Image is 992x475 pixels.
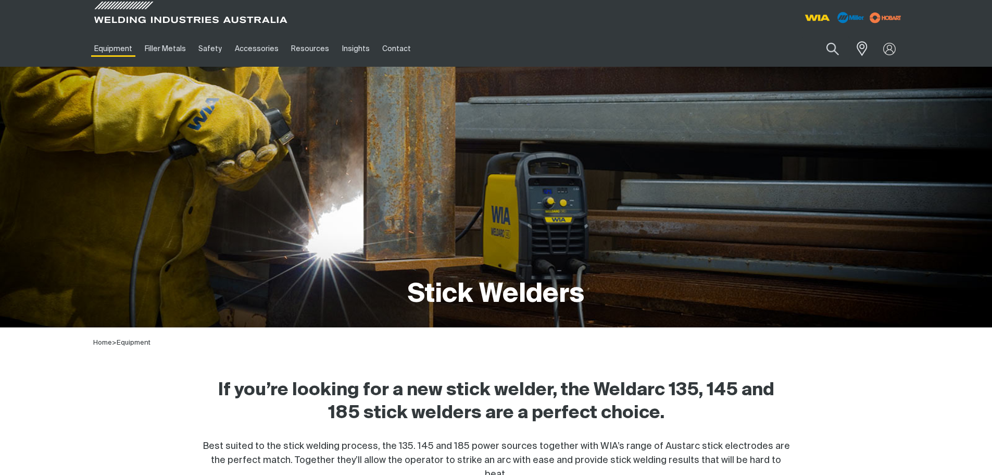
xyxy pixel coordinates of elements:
span: > [112,339,117,346]
a: Home [93,339,112,346]
a: Safety [192,31,228,67]
a: Accessories [229,31,285,67]
button: Search products [815,36,850,61]
h2: If you’re looking for a new stick welder, the Weldarc 135, 145 and 185 stick welders are a perfec... [203,379,790,425]
input: Product name or item number... [801,36,850,61]
a: Resources [285,31,335,67]
nav: Main [88,31,700,67]
h1: Stick Welders [408,278,584,312]
a: Filler Metals [139,31,192,67]
img: miller [867,10,905,26]
a: Insights [335,31,375,67]
a: Equipment [88,31,139,67]
a: Equipment [117,339,150,346]
a: Contact [376,31,417,67]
